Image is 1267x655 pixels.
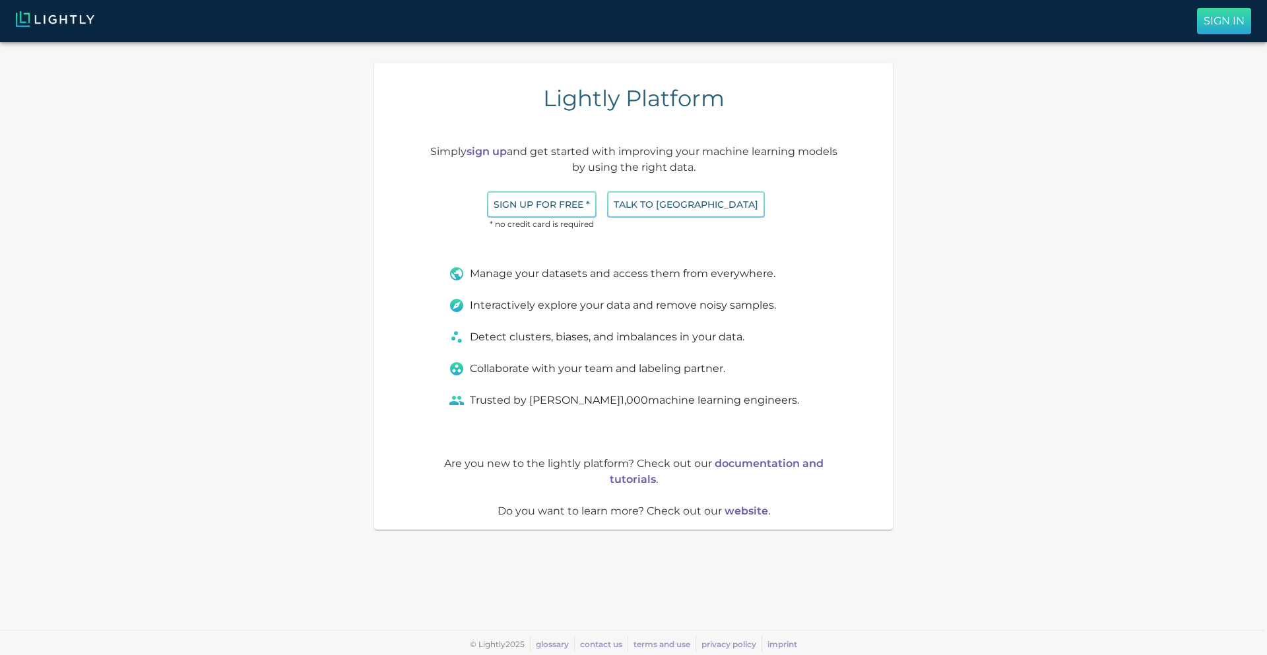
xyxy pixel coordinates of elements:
[536,639,569,649] a: glossary
[607,198,765,210] a: Talk to [GEOGRAPHIC_DATA]
[449,266,818,282] div: Manage your datasets and access them from everywhere.
[543,84,725,112] h4: Lightly Platform
[449,297,818,313] div: Interactively explore your data and remove noisy samples.
[607,191,765,218] button: Talk to [GEOGRAPHIC_DATA]
[16,11,94,27] img: Lightly
[428,456,840,487] p: Are you new to the lightly platform? Check out our .
[633,639,690,649] a: terms and use
[487,191,597,218] button: Sign up for free *
[725,505,768,517] a: website
[1204,13,1245,29] p: Sign In
[449,329,818,345] div: Detect clusters, biases, and imbalances in your data.
[487,198,597,210] a: Sign up for free *
[467,145,507,158] a: sign up
[428,144,840,175] p: Simply and get started with improving your machine learning models by using the right data.
[701,639,756,649] a: privacy policy
[767,639,797,649] a: imprint
[487,218,597,231] span: * no credit card is required
[1197,8,1251,34] button: Sign In
[470,639,525,649] span: © Lightly 2025
[610,457,824,485] a: documentation and tutorials
[428,503,840,519] p: Do you want to learn more? Check out our .
[449,361,818,377] div: Collaborate with your team and labeling partner.
[449,392,818,408] div: Trusted by [PERSON_NAME] 1,000 machine learning engineers.
[580,639,622,649] a: contact us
